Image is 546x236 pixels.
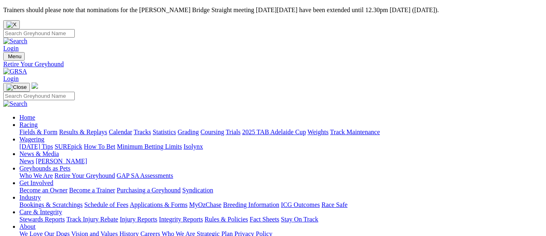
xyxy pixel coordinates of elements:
div: News & Media [19,158,543,165]
img: Search [3,100,27,107]
a: ICG Outcomes [281,201,320,208]
a: Syndication [182,187,213,194]
a: Coursing [200,129,224,135]
a: Tracks [134,129,151,135]
a: Wagering [19,136,44,143]
a: Care & Integrity [19,209,62,215]
a: Stay On Track [281,216,318,223]
a: Track Injury Rebate [66,216,118,223]
a: Retire Your Greyhound [55,172,115,179]
a: Results & Replays [59,129,107,135]
span: Menu [8,53,21,59]
a: GAP SA Assessments [117,172,173,179]
p: Trainers should please note that nominations for the [PERSON_NAME] Bridge Straight meeting [DATE]... [3,6,543,14]
a: News & Media [19,150,59,157]
a: News [19,158,34,164]
img: Search [3,38,27,45]
a: Minimum Betting Limits [117,143,182,150]
div: Get Involved [19,187,543,194]
a: Login [3,75,19,82]
a: Become an Owner [19,187,67,194]
a: Isolynx [183,143,203,150]
a: Who We Are [19,172,53,179]
a: Weights [308,129,329,135]
div: Racing [19,129,543,136]
a: Calendar [109,129,132,135]
a: Race Safe [321,201,347,208]
a: Schedule of Fees [84,201,128,208]
a: SUREpick [55,143,82,150]
a: Get Involved [19,179,53,186]
a: Fields & Form [19,129,57,135]
a: About [19,223,36,230]
a: 2025 TAB Adelaide Cup [242,129,306,135]
div: Care & Integrity [19,216,543,223]
a: Grading [178,129,199,135]
a: Industry [19,194,41,201]
a: How To Bet [84,143,116,150]
a: Track Maintenance [330,129,380,135]
a: Bookings & Scratchings [19,201,82,208]
a: Greyhounds as Pets [19,165,70,172]
a: Purchasing a Greyhound [117,187,181,194]
input: Search [3,29,75,38]
a: Become a Trainer [69,187,115,194]
a: Rules & Policies [204,216,248,223]
button: Toggle navigation [3,83,30,92]
a: MyOzChase [189,201,221,208]
input: Search [3,92,75,100]
img: Close [6,84,27,91]
img: GRSA [3,68,27,75]
a: Login [3,45,19,52]
div: Wagering [19,143,543,150]
a: Breeding Information [223,201,279,208]
a: Home [19,114,35,121]
img: X [6,21,17,28]
div: Greyhounds as Pets [19,172,543,179]
button: Toggle navigation [3,52,25,61]
button: Close [3,20,20,29]
a: Fact Sheets [250,216,279,223]
a: Stewards Reports [19,216,65,223]
a: Applications & Forms [130,201,188,208]
a: [PERSON_NAME] [36,158,87,164]
a: Racing [19,121,38,128]
a: Retire Your Greyhound [3,61,543,68]
a: Statistics [153,129,176,135]
a: Trials [226,129,240,135]
div: Industry [19,201,543,209]
a: Integrity Reports [159,216,203,223]
a: [DATE] Tips [19,143,53,150]
a: Injury Reports [120,216,157,223]
img: logo-grsa-white.png [32,82,38,89]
